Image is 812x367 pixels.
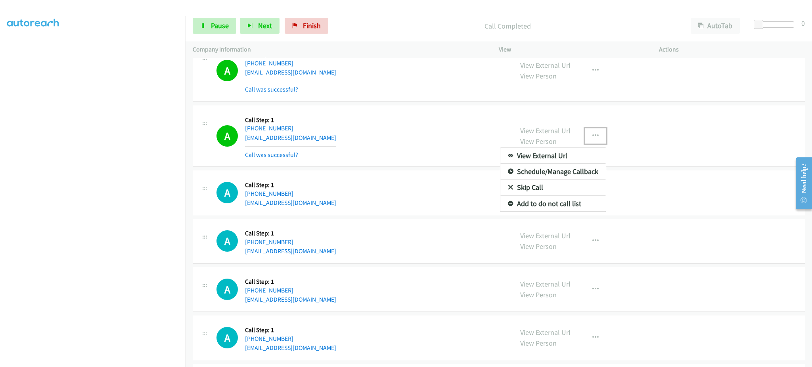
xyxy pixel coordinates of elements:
[216,182,238,203] div: The call is yet to be attempted
[216,182,238,203] h1: A
[216,279,238,300] div: The call is yet to be attempted
[216,230,238,252] h1: A
[789,152,812,215] iframe: Resource Center
[500,164,606,180] a: Schedule/Manage Callback
[500,180,606,195] a: Skip Call
[216,327,238,348] div: The call is yet to be attempted
[500,148,606,164] a: View External Url
[216,327,238,348] h1: A
[216,279,238,300] h1: A
[216,230,238,252] div: The call is yet to be attempted
[500,196,606,212] a: Add to do not call list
